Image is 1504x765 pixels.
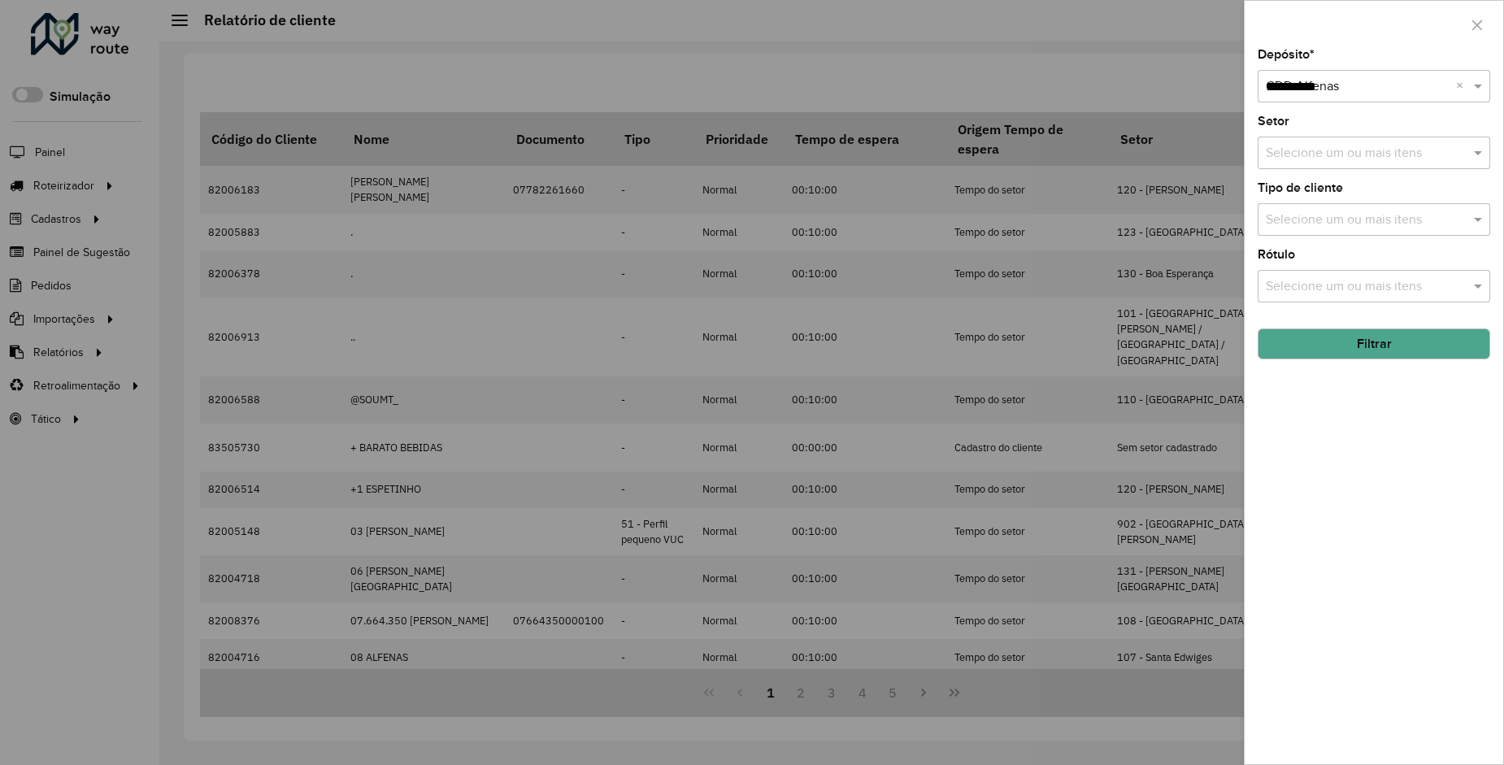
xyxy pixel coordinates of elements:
label: Setor [1258,111,1289,131]
label: Depósito [1258,45,1315,64]
label: Tipo de cliente [1258,178,1343,198]
span: Clear all [1456,76,1470,96]
button: Filtrar [1258,328,1490,359]
label: Rótulo [1258,245,1295,264]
